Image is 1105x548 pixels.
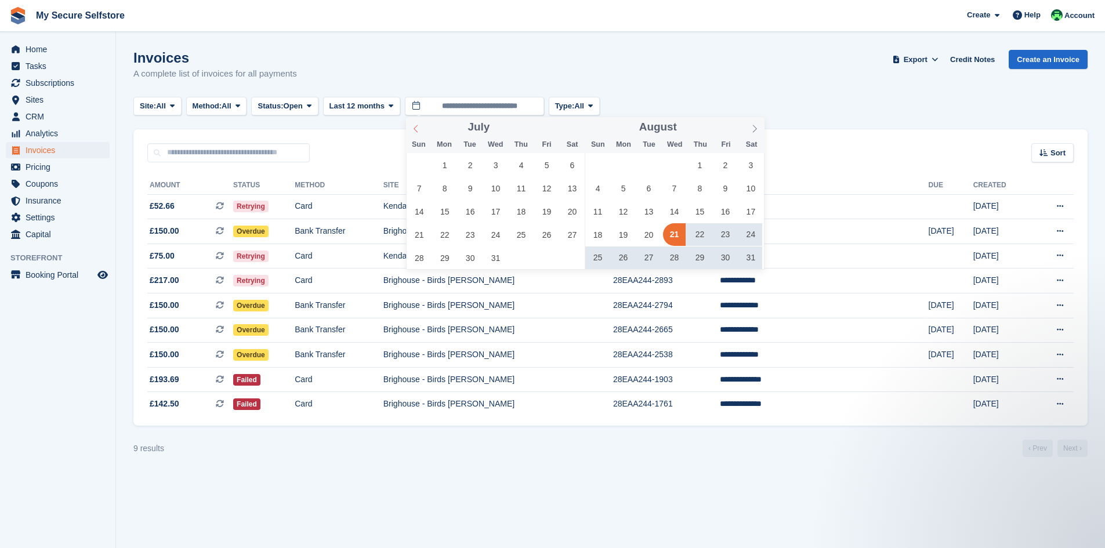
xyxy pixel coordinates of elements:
[6,193,110,209] a: menu
[233,275,269,286] span: Retrying
[740,200,762,223] span: August 17, 2024
[26,108,95,125] span: CRM
[613,293,720,318] td: 28EAA244-2794
[6,176,110,192] a: menu
[432,141,457,148] span: Mon
[6,142,110,158] a: menu
[329,100,385,112] span: Last 12 months
[484,154,507,176] span: July 3, 2024
[26,125,95,141] span: Analytics
[459,200,481,223] span: July 16, 2024
[233,251,269,262] span: Retrying
[586,246,609,269] span: August 25, 2024
[26,142,95,158] span: Invoices
[535,177,558,199] span: July 12, 2024
[258,100,283,112] span: Status:
[714,246,737,269] span: August 30, 2024
[973,343,1031,368] td: [DATE]
[713,141,738,148] span: Fri
[295,318,383,343] td: Bank Transfer
[233,324,269,336] span: Overdue
[967,9,990,21] span: Create
[233,300,269,311] span: Overdue
[295,343,383,368] td: Bank Transfer
[233,374,260,386] span: Failed
[383,293,613,318] td: Brighouse - Birds [PERSON_NAME]
[510,177,532,199] span: July 11, 2024
[510,154,532,176] span: July 4, 2024
[6,108,110,125] a: menu
[233,398,260,410] span: Failed
[26,92,95,108] span: Sites
[156,100,166,112] span: All
[586,223,609,246] span: August 18, 2024
[140,100,156,112] span: Site:
[613,343,720,368] td: 28EAA244-2538
[929,176,973,195] th: Due
[663,246,686,269] span: August 28, 2024
[295,392,383,416] td: Card
[555,100,575,112] span: Type:
[233,349,269,361] span: Overdue
[586,200,609,223] span: August 11, 2024
[636,141,662,148] span: Tue
[6,58,110,74] a: menu
[26,159,95,175] span: Pricing
[483,141,508,148] span: Wed
[459,177,481,199] span: July 9, 2024
[1050,147,1066,159] span: Sort
[6,75,110,91] a: menu
[714,177,737,199] span: August 9, 2024
[560,141,585,148] span: Sat
[714,154,737,176] span: August 2, 2024
[929,318,973,343] td: [DATE]
[147,176,233,195] th: Amount
[26,75,95,91] span: Subscriptions
[484,246,507,269] span: July 31, 2024
[612,246,635,269] span: August 26, 2024
[433,200,456,223] span: July 15, 2024
[9,7,27,24] img: stora-icon-8386f47178a22dfd0bd8f6a31ec36ba5ce8667c1dd55bd0f319d3a0aa187defe.svg
[637,200,660,223] span: August 13, 2024
[740,223,762,246] span: August 24, 2024
[468,122,490,133] span: July
[26,226,95,242] span: Capital
[611,141,636,148] span: Mon
[133,97,182,116] button: Site: All
[459,154,481,176] span: July 2, 2024
[284,100,303,112] span: Open
[508,141,534,148] span: Thu
[1020,440,1090,457] nav: Page
[637,246,660,269] span: August 27, 2024
[689,246,711,269] span: August 29, 2024
[973,219,1031,244] td: [DATE]
[31,6,129,25] a: My Secure Selfstore
[714,200,737,223] span: August 16, 2024
[677,121,713,133] input: Year
[663,177,686,199] span: August 7, 2024
[6,226,110,242] a: menu
[535,154,558,176] span: July 5, 2024
[612,200,635,223] span: August 12, 2024
[150,398,179,410] span: £142.50
[433,223,456,246] span: July 22, 2024
[1064,10,1095,21] span: Account
[26,176,95,192] span: Coupons
[459,246,481,269] span: July 30, 2024
[689,154,711,176] span: August 1, 2024
[534,141,559,148] span: Fri
[251,97,318,116] button: Status: Open
[574,100,584,112] span: All
[406,141,432,148] span: Sun
[26,41,95,57] span: Home
[510,223,532,246] span: July 25, 2024
[150,373,179,386] span: £193.69
[561,200,584,223] span: July 20, 2024
[408,223,430,246] span: July 21, 2024
[150,200,175,212] span: £52.66
[739,141,765,148] span: Sat
[484,177,507,199] span: July 10, 2024
[6,125,110,141] a: menu
[561,223,584,246] span: July 27, 2024
[973,392,1031,416] td: [DATE]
